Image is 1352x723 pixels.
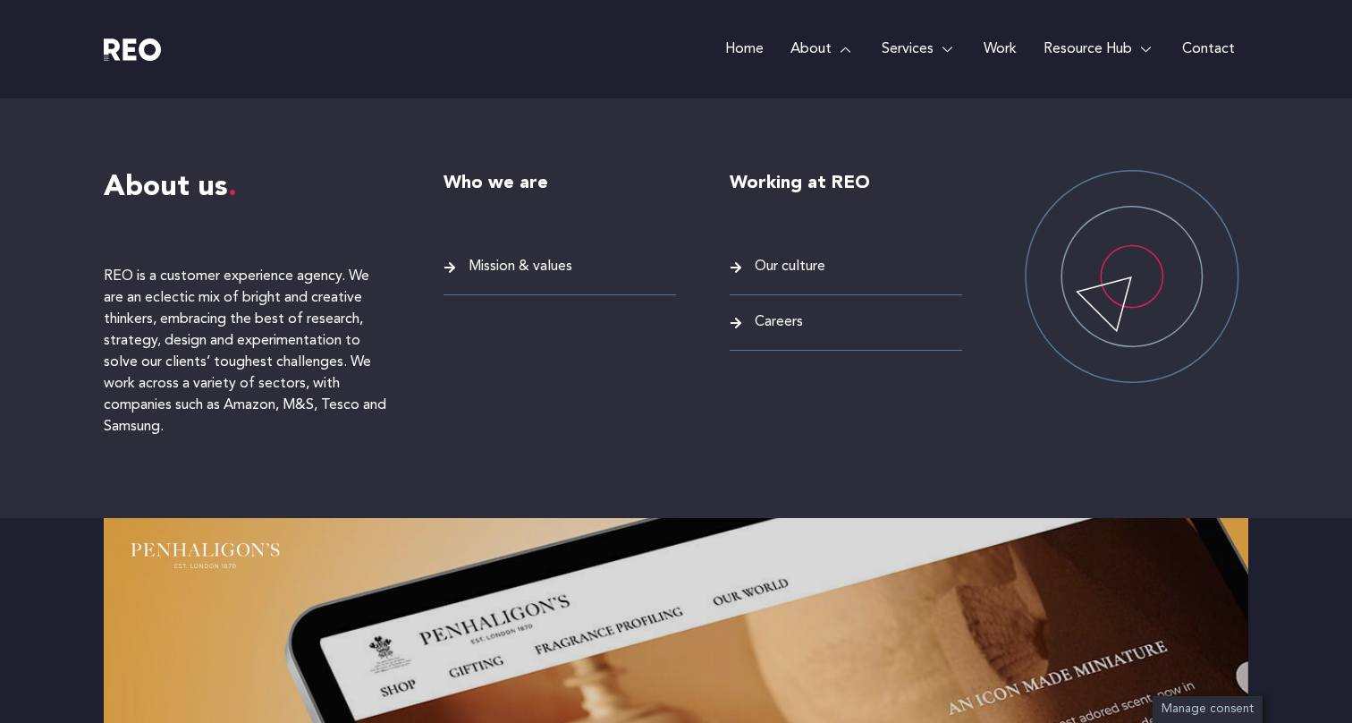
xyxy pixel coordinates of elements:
span: Our culture [750,255,825,279]
a: Our culture [730,255,962,279]
h6: Who we are [444,170,676,197]
p: REO is a customer experience agency. We are an eclectic mix of bright and creative thinkers, embr... [104,266,390,438]
span: Manage consent [1162,703,1254,715]
span: About us [104,174,237,202]
a: Mission & values [444,255,676,279]
a: Careers [730,310,962,335]
span: Mission & values [464,255,572,279]
h6: Working at REO [730,170,962,197]
span: Careers [750,310,803,335]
